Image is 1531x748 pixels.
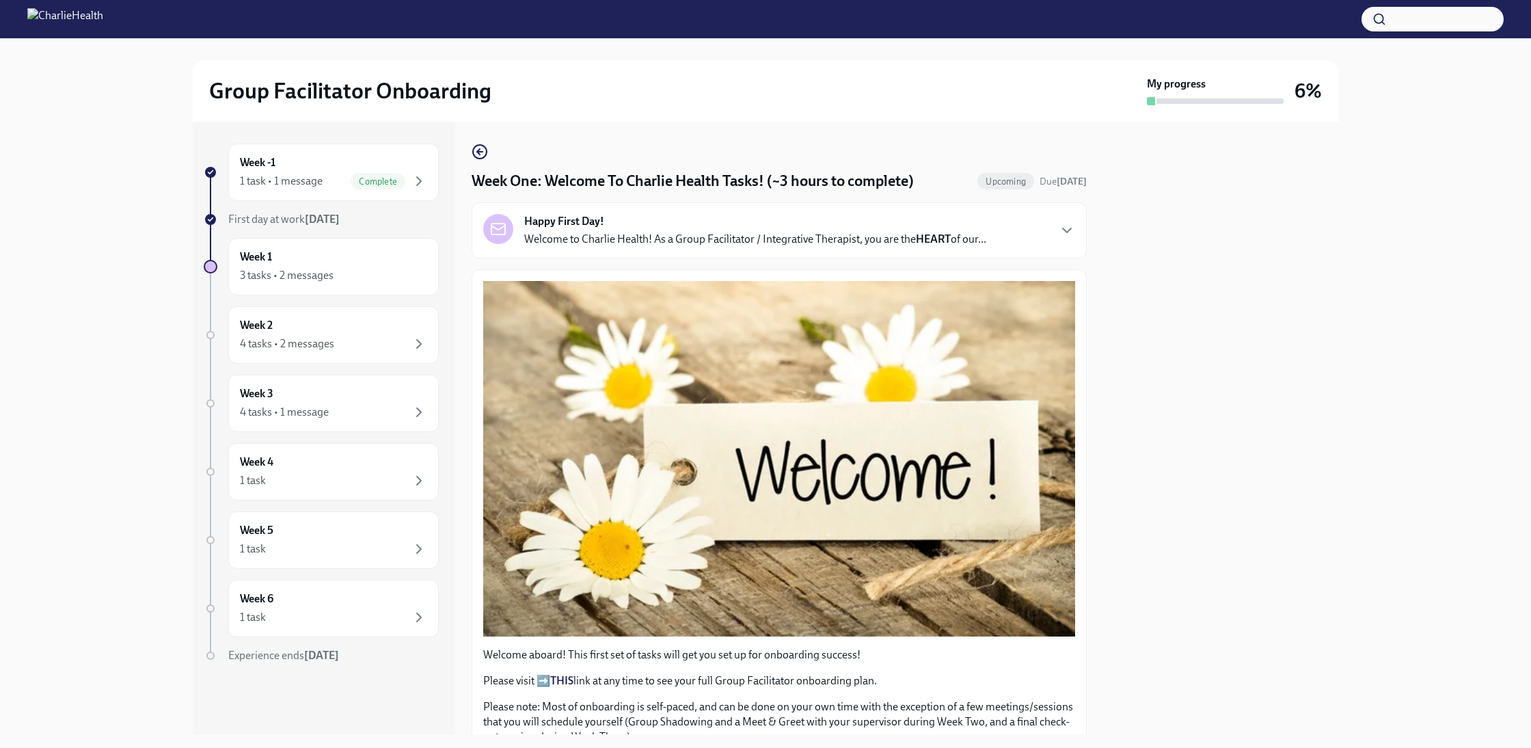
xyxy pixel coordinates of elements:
[524,214,604,229] strong: Happy First Day!
[1147,77,1206,92] strong: My progress
[483,673,1075,689] p: Please visit ➡️ link at any time to see your full Group Facilitator onboarding plan.
[524,232,986,247] p: Welcome to Charlie Health! As a Group Facilitator / Integrative Therapist, you are the of our...
[1295,79,1322,103] h3: 6%
[240,405,329,420] div: 4 tasks • 1 message
[240,174,323,189] div: 1 task • 1 message
[27,8,103,30] img: CharlieHealth
[240,268,334,283] div: 3 tasks • 2 messages
[240,591,273,606] h6: Week 6
[204,212,439,227] a: First day at work[DATE]
[550,674,573,687] a: THIS
[240,542,266,557] div: 1 task
[204,580,439,637] a: Week 61 task
[209,77,491,105] h2: Group Facilitator Onboarding
[228,213,340,226] span: First day at work
[240,610,266,625] div: 1 task
[472,171,914,191] h4: Week One: Welcome To Charlie Health Tasks! (~3 hours to complete)
[1057,176,1087,187] strong: [DATE]
[240,473,266,488] div: 1 task
[1040,176,1087,187] span: Due
[483,647,1075,663] p: Welcome aboard! This first set of tasks will get you set up for onboarding success!
[240,455,273,470] h6: Week 4
[305,213,340,226] strong: [DATE]
[204,238,439,295] a: Week 13 tasks • 2 messages
[483,281,1075,637] button: Zoom image
[916,232,951,245] strong: HEART
[204,144,439,201] a: Week -11 task • 1 messageComplete
[204,443,439,500] a: Week 41 task
[1040,175,1087,188] span: September 22nd, 2025 10:00
[240,250,272,265] h6: Week 1
[351,176,405,187] span: Complete
[240,386,273,401] h6: Week 3
[240,318,273,333] h6: Week 2
[977,176,1034,187] span: Upcoming
[240,336,334,351] div: 4 tasks • 2 messages
[204,306,439,364] a: Week 24 tasks • 2 messages
[304,649,339,662] strong: [DATE]
[228,649,339,662] span: Experience ends
[204,511,439,569] a: Week 51 task
[483,699,1075,745] p: Please note: Most of onboarding is self-paced, and can be done on your own time with the exceptio...
[240,155,275,170] h6: Week -1
[240,523,273,538] h6: Week 5
[204,375,439,432] a: Week 34 tasks • 1 message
